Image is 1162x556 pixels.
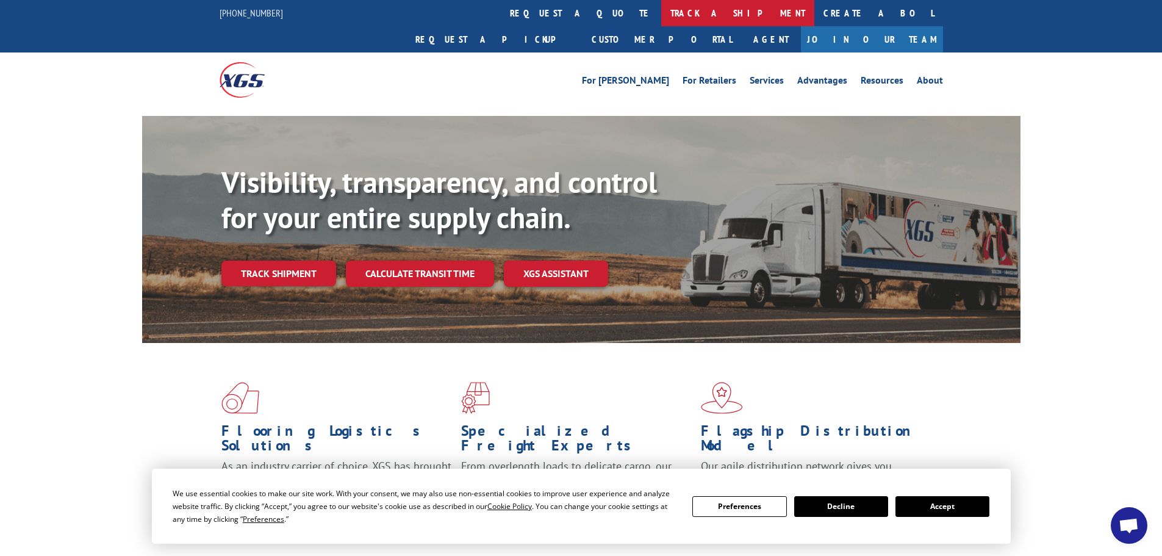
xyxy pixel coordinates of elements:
[406,26,583,52] a: Request a pickup
[701,424,931,459] h1: Flagship Distribution Model
[220,7,283,19] a: [PHONE_NUMBER]
[750,76,784,89] a: Services
[701,459,925,488] span: Our agile distribution network gives you nationwide inventory management on demand.
[917,76,943,89] a: About
[583,26,741,52] a: Customer Portal
[221,261,336,286] a: Track shipment
[801,26,943,52] a: Join Our Team
[221,163,657,236] b: Visibility, transparency, and control for your entire supply chain.
[221,424,452,459] h1: Flooring Logistics Solutions
[152,469,1011,544] div: Cookie Consent Prompt
[861,76,903,89] a: Resources
[794,496,888,517] button: Decline
[582,76,669,89] a: For [PERSON_NAME]
[895,496,989,517] button: Accept
[487,501,532,511] span: Cookie Policy
[692,496,786,517] button: Preferences
[173,487,678,525] div: We use essential cookies to make our site work. With your consent, we may also use non-essential ...
[701,382,743,414] img: xgs-icon-flagship-distribution-model-red
[461,459,692,513] p: From overlength loads to delicate cargo, our experienced staff knows the best way to move your fr...
[461,424,692,459] h1: Specialized Freight Experts
[461,382,490,414] img: xgs-icon-focused-on-flooring-red
[221,382,259,414] img: xgs-icon-total-supply-chain-intelligence-red
[683,76,736,89] a: For Retailers
[741,26,801,52] a: Agent
[221,459,451,502] span: As an industry carrier of choice, XGS has brought innovation and dedication to flooring logistics...
[1111,507,1147,544] div: Open chat
[797,76,847,89] a: Advantages
[243,514,284,524] span: Preferences
[504,261,608,287] a: XGS ASSISTANT
[346,261,494,287] a: Calculate transit time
